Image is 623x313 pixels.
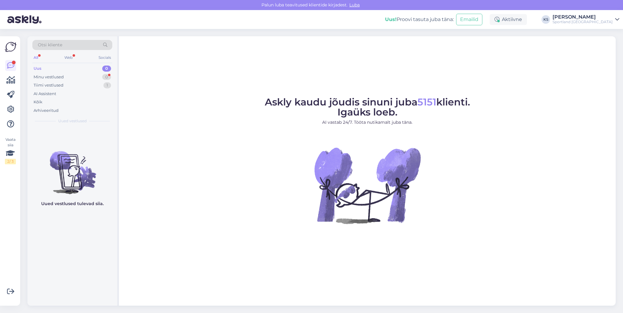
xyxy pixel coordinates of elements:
[490,14,527,25] div: Aktiivne
[63,54,74,62] div: Web
[553,15,619,24] a: [PERSON_NAME]Sportland [GEOGRAPHIC_DATA]
[34,108,59,114] div: Arhiveeritud
[102,66,111,72] div: 0
[34,91,56,97] div: AI Assistent
[34,82,63,88] div: Tiimi vestlused
[34,66,41,72] div: Uus
[34,74,64,80] div: Minu vestlused
[385,16,454,23] div: Proovi tasuta juba täna:
[265,96,470,118] span: Askly kaudu jõudis sinuni juba klienti. Igaüks loeb.
[417,96,436,108] span: 5151
[102,74,111,80] div: 0
[553,15,613,20] div: [PERSON_NAME]
[542,15,550,24] div: KS
[58,118,87,124] span: Uued vestlused
[553,20,613,24] div: Sportland [GEOGRAPHIC_DATA]
[34,99,42,105] div: Kõik
[32,54,39,62] div: All
[97,54,112,62] div: Socials
[265,119,470,126] p: AI vastab 24/7. Tööta nutikamalt juba täna.
[348,2,362,8] span: Luba
[38,42,62,48] span: Otsi kliente
[27,140,117,195] img: No chats
[5,137,16,164] div: Vaata siia
[103,82,111,88] div: 1
[41,201,104,207] p: Uued vestlused tulevad siia.
[312,130,422,240] img: No Chat active
[5,41,16,53] img: Askly Logo
[385,16,397,22] b: Uus!
[5,159,16,164] div: 2 / 3
[456,14,482,25] button: Emailid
